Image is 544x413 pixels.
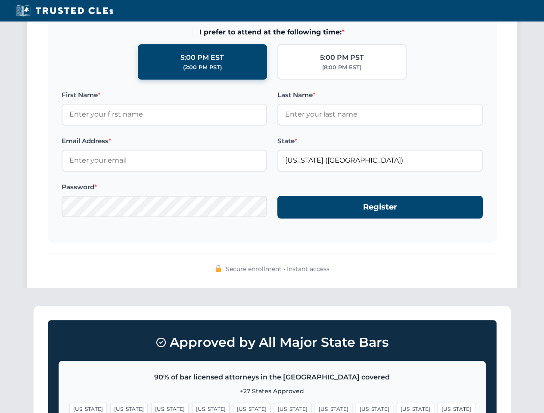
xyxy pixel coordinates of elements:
[62,27,483,38] span: I prefer to attend at the following time:
[62,150,267,171] input: Enter your email
[226,264,330,274] span: Secure enrollment • Instant access
[180,52,224,63] div: 5:00 PM EST
[62,136,267,146] label: Email Address
[62,90,267,100] label: First Name
[277,150,483,171] input: Florida (FL)
[277,196,483,219] button: Register
[320,52,364,63] div: 5:00 PM PST
[277,104,483,125] input: Enter your last name
[183,63,222,72] div: (2:00 PM PST)
[13,4,116,17] img: Trusted CLEs
[215,265,222,272] img: 🔒
[277,136,483,146] label: State
[62,182,267,192] label: Password
[277,90,483,100] label: Last Name
[62,104,267,125] input: Enter your first name
[69,372,475,383] p: 90% of bar licensed attorneys in the [GEOGRAPHIC_DATA] covered
[322,63,361,72] div: (8:00 PM EST)
[69,386,475,396] p: +27 States Approved
[59,331,486,354] h3: Approved by All Major State Bars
